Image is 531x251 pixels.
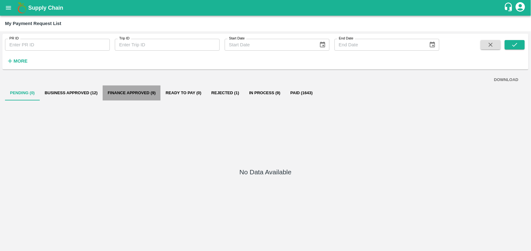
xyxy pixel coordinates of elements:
[161,85,206,100] button: Ready To Pay (0)
[103,85,161,100] button: Finance Approved (9)
[317,39,329,51] button: Choose date
[239,168,291,177] h5: No Data Available
[244,85,285,100] button: In Process (9)
[28,5,63,11] b: Supply Chain
[285,85,318,100] button: Paid (1643)
[13,59,28,64] strong: More
[426,39,438,51] button: Choose date
[1,1,16,15] button: open drawer
[504,2,515,13] div: customer-support
[16,2,28,14] img: logo
[9,36,19,41] label: PR ID
[40,85,103,100] button: Business Approved (12)
[115,39,220,51] input: Enter Trip ID
[334,39,424,51] input: End Date
[229,36,245,41] label: Start Date
[339,36,353,41] label: End Date
[225,39,314,51] input: Start Date
[492,74,521,85] button: DOWNLOAD
[207,85,244,100] button: Rejected (1)
[5,85,40,100] button: Pending (0)
[5,19,61,28] div: My Payment Request List
[5,39,110,51] input: Enter PR ID
[119,36,130,41] label: Trip ID
[28,3,504,12] a: Supply Chain
[5,56,29,66] button: More
[515,1,526,14] div: account of current user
